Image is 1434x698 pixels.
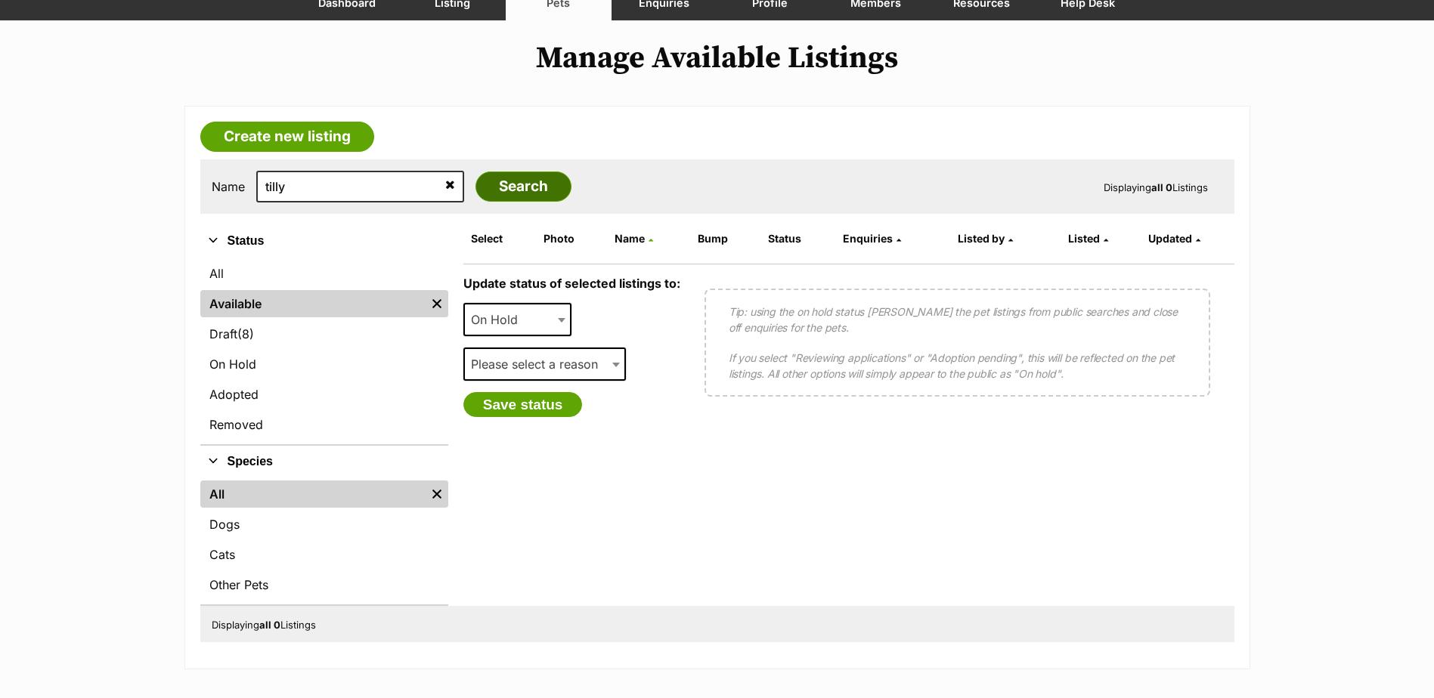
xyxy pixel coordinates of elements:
[615,232,653,245] a: Name
[1148,232,1192,245] span: Updated
[615,232,645,245] span: Name
[426,480,448,508] a: Remove filter
[958,232,1013,245] a: Listed by
[463,392,583,418] button: Save status
[1104,181,1208,193] span: Displaying Listings
[200,122,374,152] a: Create new listing
[200,260,448,287] a: All
[465,309,533,330] span: On Hold
[729,304,1186,335] p: Tip: using the on hold status [PERSON_NAME] the pet listings from public searches and close off e...
[200,411,448,438] a: Removed
[465,354,613,375] span: Please select a reason
[200,257,448,444] div: Status
[212,180,245,193] label: Name
[200,541,448,568] a: Cats
[762,227,835,251] th: Status
[259,619,280,631] strong: all 0
[843,232,893,245] span: translation missing: en.admin.listings.index.attributes.enquiries
[1068,232,1100,245] span: Listed
[200,452,448,471] button: Species
[1151,181,1172,193] strong: all 0
[475,171,571,202] input: Search
[958,232,1005,245] span: Listed by
[200,511,448,538] a: Dogs
[200,571,448,598] a: Other Pets
[1068,232,1108,245] a: Listed
[692,227,760,251] th: Bump
[463,347,626,381] span: Please select a reason
[200,290,426,317] a: Available
[200,320,448,347] a: Draft
[465,227,536,251] th: Select
[212,619,316,631] span: Displaying Listings
[426,290,448,317] a: Remove filter
[1148,232,1200,245] a: Updated
[200,477,448,604] div: Species
[729,350,1186,381] p: If you select "Reviewing applications" or "Adoption pending", this will be reflected on the pet l...
[843,232,901,245] a: Enquiries
[200,351,448,378] a: On Hold
[463,276,680,291] label: Update status of selected listings to:
[200,231,448,251] button: Status
[463,303,572,336] span: On Hold
[200,480,426,508] a: All
[237,325,254,343] span: (8)
[200,381,448,408] a: Adopted
[537,227,607,251] th: Photo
